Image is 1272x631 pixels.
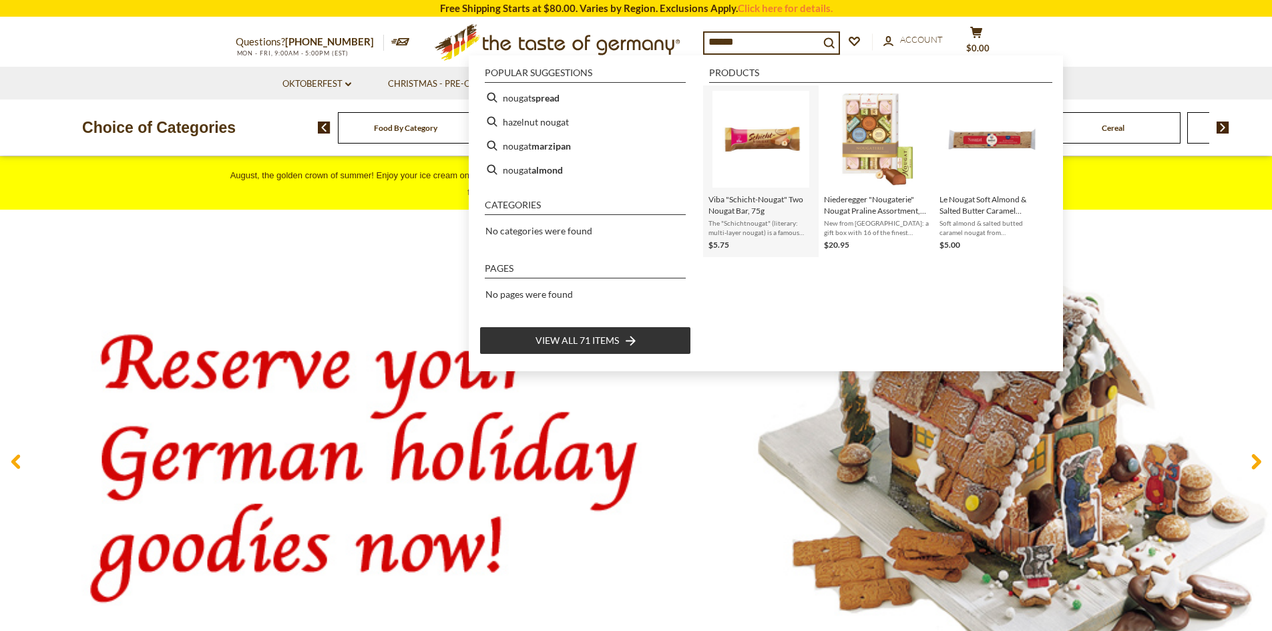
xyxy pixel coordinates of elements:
[479,327,691,355] li: View all 71 items
[485,225,592,236] span: No categories were found
[1102,123,1124,133] a: Cereal
[966,43,990,53] span: $0.00
[708,240,729,250] span: $5.75
[479,158,691,182] li: nougat almond
[282,77,351,91] a: Oktoberfest
[900,34,943,45] span: Account
[824,194,929,216] span: Niederegger "Nougaterie" Nougat Praline Assortment, 7.2 oz
[824,240,849,250] span: $20.95
[479,85,691,110] li: nougat spread
[824,218,929,237] span: New from [GEOGRAPHIC_DATA]: a gift box with 16 of the finest nougat creations that melt in your m...
[374,123,437,133] a: Food By Category
[236,33,384,51] p: Questions?
[485,288,573,300] span: No pages were found
[469,55,1063,371] div: Instant Search Results
[883,33,943,47] a: Account
[939,218,1044,237] span: Soft almond & salted butted caramel nougat from [GEOGRAPHIC_DATA]
[828,91,925,188] img: Niederegger Nougat Praline Assortment
[709,68,1052,83] li: Products
[939,91,1044,252] a: Le Nougat Almond & Salted Butter CaramelLe Nougat Soft Almond & Salted Butter Caramel Nougat, 3.5...
[236,49,349,57] span: MON - FRI, 9:00AM - 5:00PM (EST)
[943,91,1040,188] img: Le Nougat Almond & Salted Butter Caramel
[285,35,374,47] a: [PHONE_NUMBER]
[703,85,819,257] li: Viba "Schicht-Nougat" Two Nougat Bar, 75g
[708,91,813,252] a: Viba Schict NougatViba "Schicht-Nougat" Two Nougat Bar, 75gThe "Schichtnougat" (literary: multi-l...
[738,2,833,14] a: Click here for details.
[708,194,813,216] span: Viba "Schicht-Nougat" Two Nougat Bar, 75g
[939,194,1044,216] span: Le Nougat Soft Almond & Salted Butter Caramel Nougat, 3.52 oz - DEAL
[824,91,929,252] a: Niederegger Nougat Praline AssortmentNiederegger "Nougaterie" Nougat Praline Assortment, 7.2 ozNe...
[934,85,1050,257] li: Le Nougat Soft Almond & Salted Butter Caramel Nougat, 3.52 oz - DEAL
[479,134,691,158] li: nougat marzipan
[712,91,809,188] img: Viba Schict Nougat
[479,110,691,134] li: hazelnut nougat
[532,162,563,178] b: almond
[939,240,960,250] span: $5.00
[318,122,331,134] img: previous arrow
[485,264,686,278] li: Pages
[532,138,571,154] b: marzipan
[485,68,686,83] li: Popular suggestions
[957,26,997,59] button: $0.00
[819,85,934,257] li: Niederegger "Nougaterie" Nougat Praline Assortment, 7.2 oz
[485,200,686,215] li: Categories
[1217,122,1229,134] img: next arrow
[532,90,560,106] b: spread
[536,333,619,348] span: View all 71 items
[230,170,1042,197] span: August, the golden crown of summer! Enjoy your ice cream on a sun-drenched afternoon with unique ...
[388,77,502,91] a: Christmas - PRE-ORDER
[708,218,813,237] span: The "Schichtnougat" (literary: multi-layer nougat) is a famous soley nougat candy bar from [GEOGR...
